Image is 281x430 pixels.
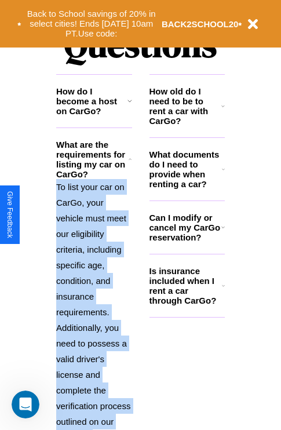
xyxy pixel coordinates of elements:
h3: How do I become a host on CarGo? [56,86,127,116]
div: Give Feedback [6,191,14,238]
h3: Is insurance included when I rent a car through CarGo? [149,266,222,305]
h3: What are the requirements for listing my car on CarGo? [56,140,129,179]
h3: How old do I need to be to rent a car with CarGo? [149,86,222,126]
button: Back to School savings of 20% in select cities! Ends [DATE] 10am PT.Use code: [21,6,162,42]
h3: Can I modify or cancel my CarGo reservation? [149,213,221,242]
iframe: Intercom live chat [12,391,39,418]
b: BACK2SCHOOL20 [162,19,239,29]
h3: What documents do I need to provide when renting a car? [149,150,222,189]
